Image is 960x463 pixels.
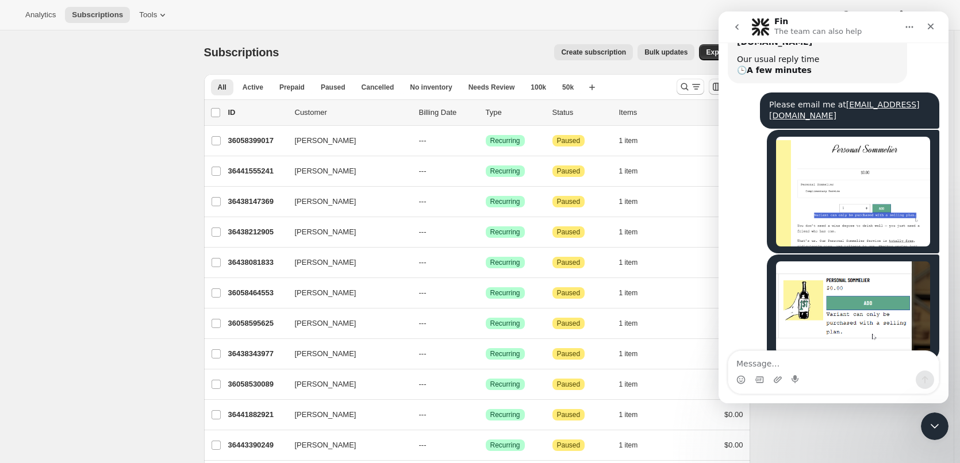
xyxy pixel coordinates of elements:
p: Billing Date [419,107,477,118]
span: Recurring [490,441,520,450]
span: [PERSON_NAME] [295,257,356,268]
span: Recurring [490,258,520,267]
span: Recurring [490,349,520,358]
button: 1 item [619,194,651,210]
button: 1 item [619,376,651,392]
p: Customer [295,107,410,118]
button: 1 item [619,437,651,453]
div: Chad says… [9,81,221,118]
span: 1 item [619,349,638,358]
span: Bulk updates [644,48,688,57]
span: --- [419,136,427,145]
span: 1 item [619,136,638,145]
button: Tools [132,7,175,23]
span: Paused [557,136,581,145]
a: [EMAIL_ADDRESS][DOMAIN_NAME] [51,88,201,109]
span: Paused [557,410,581,419]
button: 1 item [619,224,651,240]
span: Recurring [490,227,520,237]
button: 1 item [619,163,651,179]
div: 36438343977[PERSON_NAME]---SuccessRecurringAttentionPaused1 item$0.00 [228,346,743,362]
span: [PERSON_NAME] [295,196,356,207]
p: 36438343977 [228,348,286,360]
p: 36443390249 [228,439,286,451]
button: Analytics [18,7,63,23]
p: Status [552,107,610,118]
span: Paused [557,227,581,237]
button: 1 item [619,315,651,331]
span: 1 item [619,258,638,267]
span: 1 item [619,288,638,298]
button: Start recording [73,364,82,373]
button: Upload attachment [55,364,64,373]
p: 36438212905 [228,226,286,238]
button: [PERSON_NAME] [288,132,403,150]
span: Paused [557,441,581,450]
button: [PERSON_NAME] [288,253,403,272]
button: [PERSON_NAME] [288,345,403,363]
span: 1 item [619,441,638,450]
span: 1 item [619,197,638,206]
span: Needs Review [469,83,515,92]
div: 36438212905[PERSON_NAME]---SuccessRecurringAttentionPaused1 item$0.00 [228,224,743,240]
span: [PERSON_NAME] [295,135,356,146]
button: 1 item [619,285,651,301]
span: Recurring [490,136,520,145]
span: Paused [557,167,581,176]
span: Active [243,83,263,92]
div: 36058595625[PERSON_NAME]---SuccessRecurringAttentionPaused1 item$0.00 [228,315,743,331]
span: Paused [557,288,581,298]
div: 36441555241[PERSON_NAME]---SuccessRecurringAttentionPaused1 item$0.00 [228,163,743,179]
span: 1 item [619,410,638,419]
p: 36058399017 [228,135,286,146]
button: [PERSON_NAME] [288,192,403,211]
button: Search and filter results [677,79,704,95]
button: Settings [889,7,942,23]
span: Recurring [490,380,520,389]
span: Subscriptions [204,46,279,59]
button: Bulk updates [638,44,694,60]
button: [PERSON_NAME] [288,436,403,454]
span: 50k [562,83,574,92]
div: 36058464553[PERSON_NAME]---SuccessRecurringAttentionPaused1 item$0.00 [228,285,743,301]
span: Help [852,10,867,20]
span: [PERSON_NAME] [295,165,356,177]
button: 1 item [619,254,651,271]
iframe: Intercom live chat [719,11,949,403]
span: $0.00 [724,441,743,449]
span: Paused [557,197,581,206]
span: --- [419,349,427,358]
span: 1 item [619,227,638,237]
span: Paused [557,258,581,267]
iframe: Intercom live chat [921,412,949,440]
button: [PERSON_NAME] [288,375,403,393]
span: --- [419,441,427,449]
div: Type [486,107,543,118]
div: 36058530089[PERSON_NAME]---SuccessRecurringAttentionPaused1 item$0.00 [228,376,743,392]
div: 36441882921[PERSON_NAME]---SuccessRecurringAttentionPaused1 item$0.00 [228,407,743,423]
span: --- [419,288,427,297]
span: Export [706,48,728,57]
span: Prepaid [279,83,305,92]
p: ID [228,107,286,118]
div: 36058399017[PERSON_NAME]---SuccessRecurringAttentionPaused1 item$0.00 [228,133,743,149]
span: Create subscription [561,48,626,57]
div: 36438081833[PERSON_NAME]---SuccessRecurringAttentionPaused1 item$0.00 [228,254,743,271]
div: Chad says… [9,118,221,243]
button: Help [834,7,886,23]
span: No inventory [410,83,452,92]
span: Recurring [490,167,520,176]
span: --- [419,410,427,419]
button: 1 item [619,407,651,423]
button: [PERSON_NAME] [288,162,403,180]
span: Paused [321,83,345,92]
span: [PERSON_NAME] [295,318,356,329]
span: Recurring [490,410,520,419]
p: 36058595625 [228,318,286,329]
p: 36058464553 [228,287,286,299]
button: [PERSON_NAME] [288,314,403,333]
